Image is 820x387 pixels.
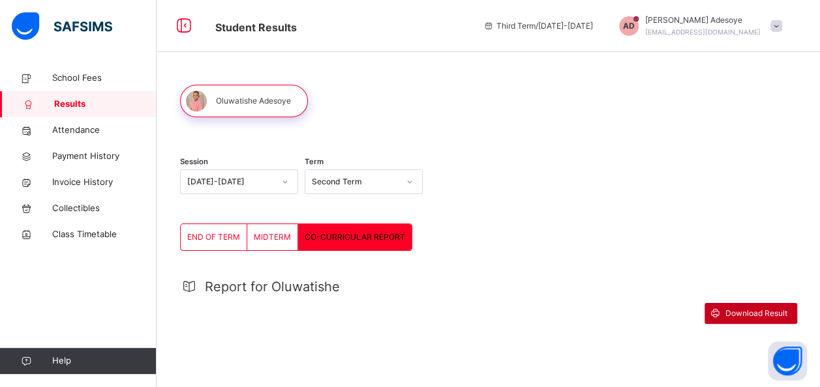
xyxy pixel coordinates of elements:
span: AD [623,20,635,32]
span: Results [54,98,157,111]
span: Download Result [725,308,787,319]
span: [PERSON_NAME] Adesoye [645,14,761,26]
span: Session [180,156,208,167]
span: Student Results [215,21,297,34]
span: Class Timetable [52,228,157,241]
span: Report for Oluwatishe [205,277,340,296]
div: [DATE]-[DATE] [187,176,274,188]
span: Payment History [52,150,157,163]
span: MIDTERM [254,231,291,243]
span: Help [52,354,156,367]
span: END OF TERM [187,231,240,243]
div: AderonkeAdesoye [606,14,789,38]
button: Open asap [768,341,807,380]
span: Collectibles [52,202,157,215]
span: School Fees [52,72,157,85]
div: Second Term [312,176,399,188]
span: Attendance [52,124,157,137]
span: session/term information [483,20,593,32]
span: Term [305,156,324,167]
span: Invoice History [52,176,157,189]
span: CO-CURRICULAR REPORT [305,231,405,243]
img: safsims [12,12,112,40]
span: [EMAIL_ADDRESS][DOMAIN_NAME] [645,28,761,36]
